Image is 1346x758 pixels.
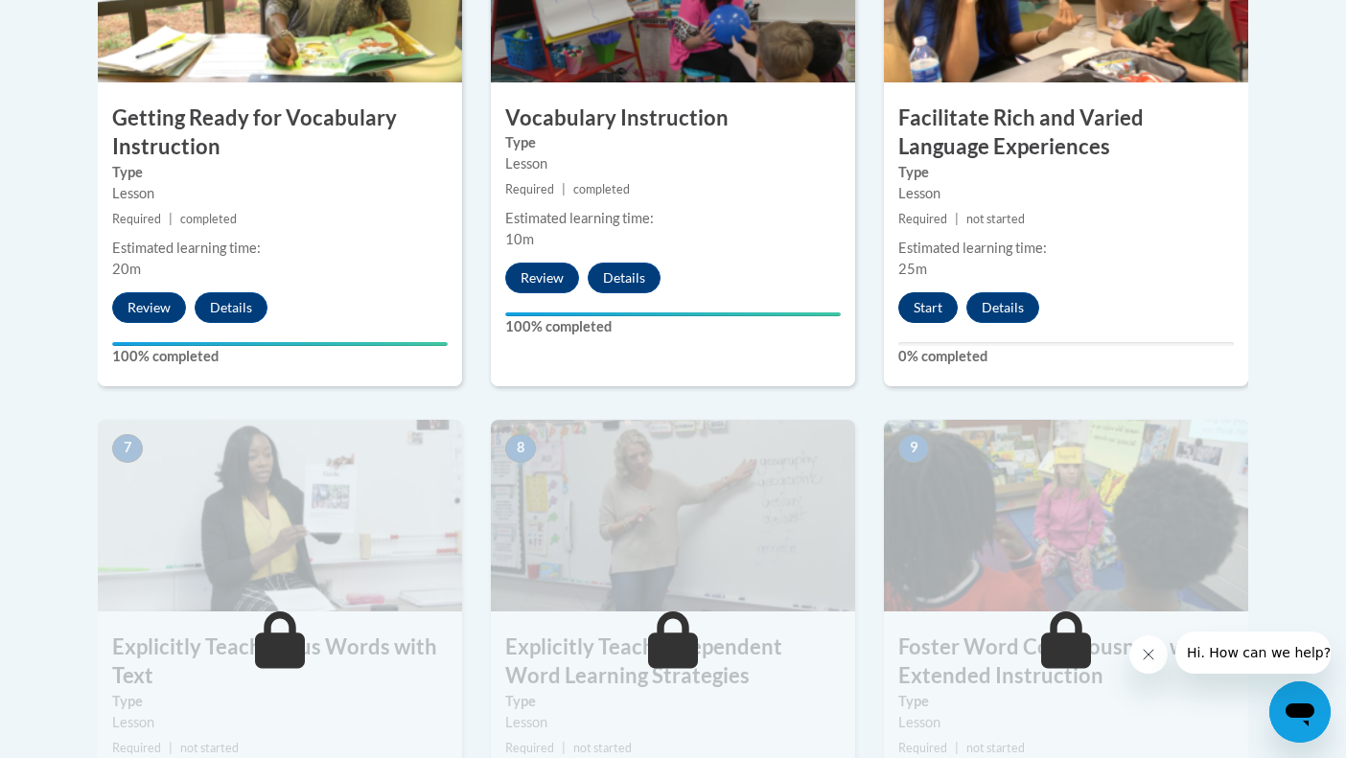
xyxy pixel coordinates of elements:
[98,632,462,692] h3: Explicitly Teach Focus Words with Text
[898,434,929,463] span: 9
[505,434,536,463] span: 8
[898,212,947,226] span: Required
[966,292,1039,323] button: Details
[491,632,855,692] h3: Explicitly Teach Independent Word Learning Strategies
[898,292,958,323] button: Start
[112,712,448,733] div: Lesson
[573,741,632,755] span: not started
[195,292,267,323] button: Details
[112,292,186,323] button: Review
[898,183,1234,204] div: Lesson
[112,741,161,755] span: Required
[898,712,1234,733] div: Lesson
[505,316,841,337] label: 100% completed
[898,261,927,277] span: 25m
[112,238,448,259] div: Estimated learning time:
[562,741,566,755] span: |
[169,212,173,226] span: |
[898,346,1234,367] label: 0% completed
[884,632,1248,692] h3: Foster Word Consciousness with Extended Instruction
[505,691,841,712] label: Type
[180,212,237,226] span: completed
[898,162,1234,183] label: Type
[491,103,855,133] h3: Vocabulary Instruction
[898,238,1234,259] div: Estimated learning time:
[588,263,661,293] button: Details
[505,231,534,247] span: 10m
[112,691,448,712] label: Type
[966,741,1025,755] span: not started
[966,212,1025,226] span: not started
[169,741,173,755] span: |
[505,132,841,153] label: Type
[505,263,579,293] button: Review
[112,183,448,204] div: Lesson
[898,741,947,755] span: Required
[112,434,143,463] span: 7
[1269,681,1331,743] iframe: Button to launch messaging window
[955,741,959,755] span: |
[505,712,841,733] div: Lesson
[505,208,841,229] div: Estimated learning time:
[562,182,566,196] span: |
[112,212,161,226] span: Required
[884,420,1248,611] img: Course Image
[898,691,1234,712] label: Type
[573,182,630,196] span: completed
[884,103,1248,163] h3: Facilitate Rich and Varied Language Experiences
[1175,632,1331,674] iframe: Message from company
[955,212,959,226] span: |
[491,420,855,611] img: Course Image
[112,342,448,346] div: Your progress
[98,103,462,163] h3: Getting Ready for Vocabulary Instruction
[112,346,448,367] label: 100% completed
[112,261,141,277] span: 20m
[505,182,554,196] span: Required
[180,741,239,755] span: not started
[98,420,462,611] img: Course Image
[112,162,448,183] label: Type
[505,312,841,316] div: Your progress
[505,153,841,174] div: Lesson
[1129,635,1168,674] iframe: Close message
[505,741,554,755] span: Required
